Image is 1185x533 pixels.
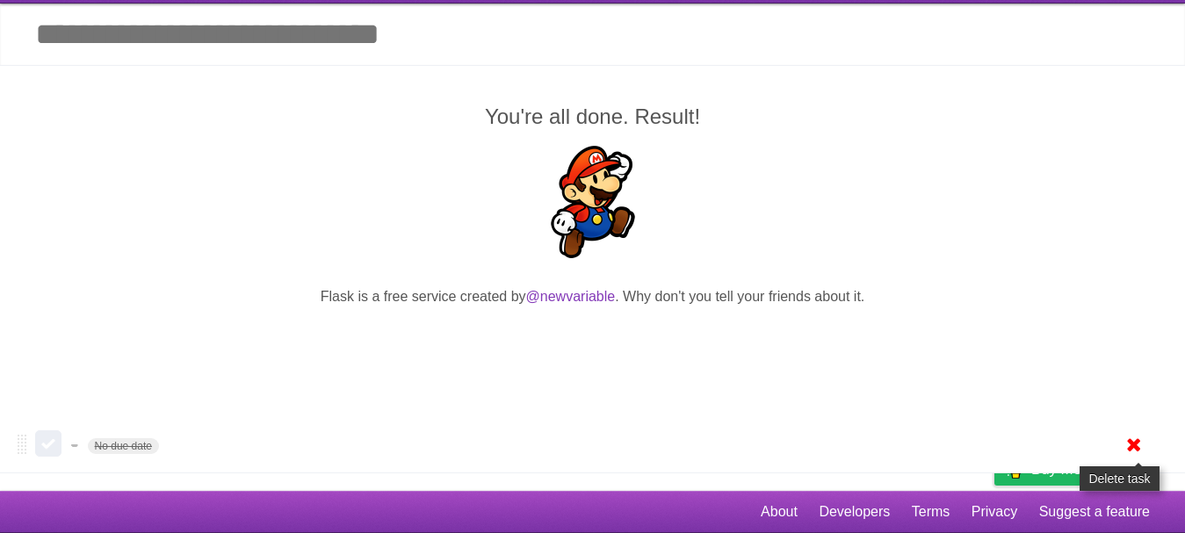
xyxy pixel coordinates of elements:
[537,146,649,258] img: Super Mario
[819,495,890,529] a: Developers
[35,286,1150,307] p: Flask is a free service created by . Why don't you tell your friends about it.
[71,434,82,456] span: -
[35,430,61,457] label: Done
[972,495,1017,529] a: Privacy
[1039,495,1150,529] a: Suggest a feature
[912,495,950,529] a: Terms
[1031,454,1141,485] span: Buy me a coffee
[761,495,798,529] a: About
[561,329,625,354] iframe: X Post Button
[88,438,159,454] span: No due date
[35,101,1150,133] h2: You're all done. Result!
[526,289,616,304] a: @newvariable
